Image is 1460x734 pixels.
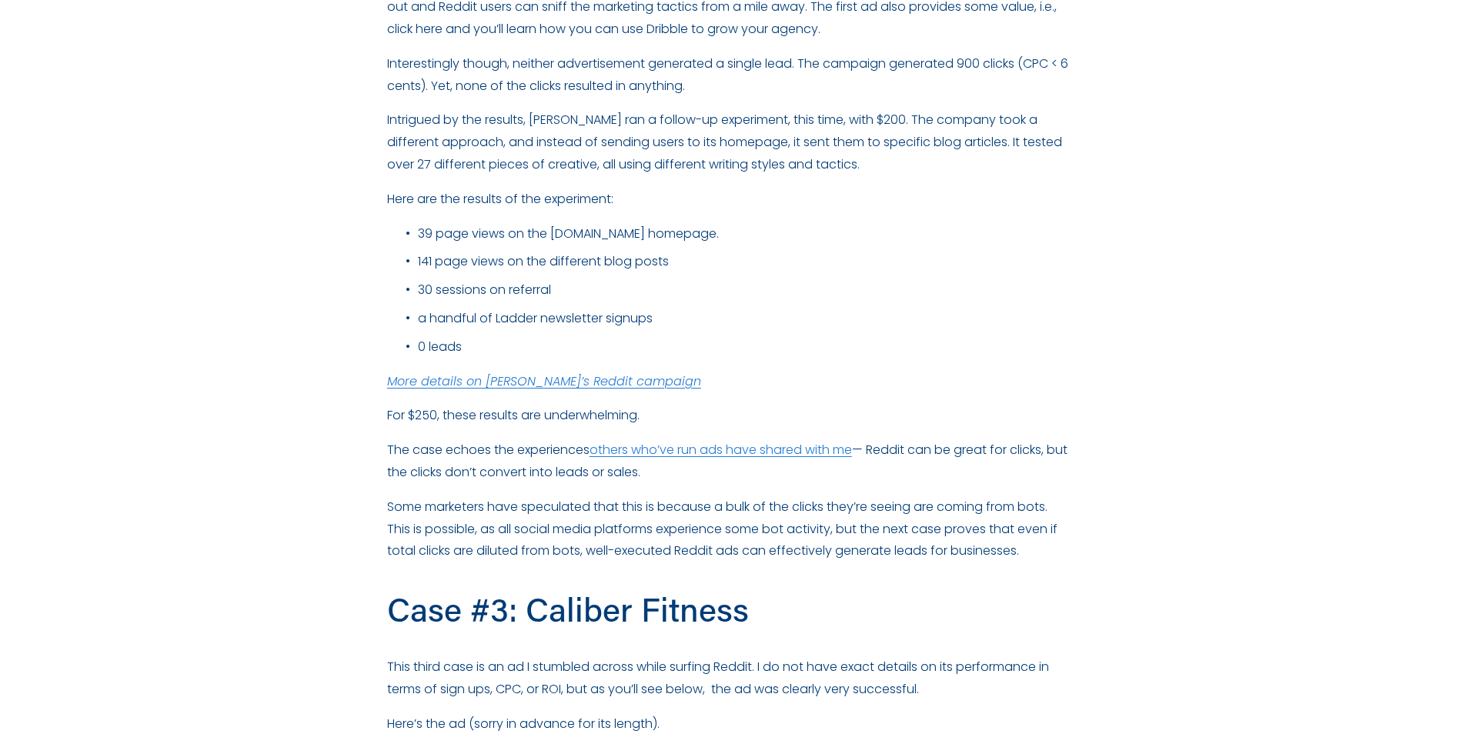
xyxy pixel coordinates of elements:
[387,439,1074,484] p: The case echoes the experiences — Reddit can be great for clicks, but the clicks don’t convert in...
[418,336,1074,359] p: 0 leads
[387,189,1074,211] p: Here are the results of the experiment:
[387,496,1074,562] p: Some marketers have speculated that this is because a bulk of the clicks they’re seeing are comin...
[418,308,1074,330] p: a handful of Ladder newsletter signups
[387,656,1074,701] p: This third case is an ad I stumbled across while surfing Reddit. I do not have exact details on i...
[590,441,852,459] a: others who’ve run ads have shared with me
[418,251,1074,273] p: 141 page views on the different blog posts
[387,53,1074,98] p: Interestingly though, neither advertisement generated a single lead. The campaign generated 900 c...
[387,587,1074,632] h3: Case #3: Caliber Fitness
[387,109,1074,175] p: Intrigued by the results, [PERSON_NAME] ran a follow-up experiment, this time, with $200. The com...
[418,223,1074,245] p: 39 page views on the [DOMAIN_NAME] homepage.
[418,279,1074,302] p: 30 sessions on referral
[387,372,701,390] a: More details on [PERSON_NAME]’s Reddit campaign
[387,405,1074,427] p: For $250, these results are underwhelming.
